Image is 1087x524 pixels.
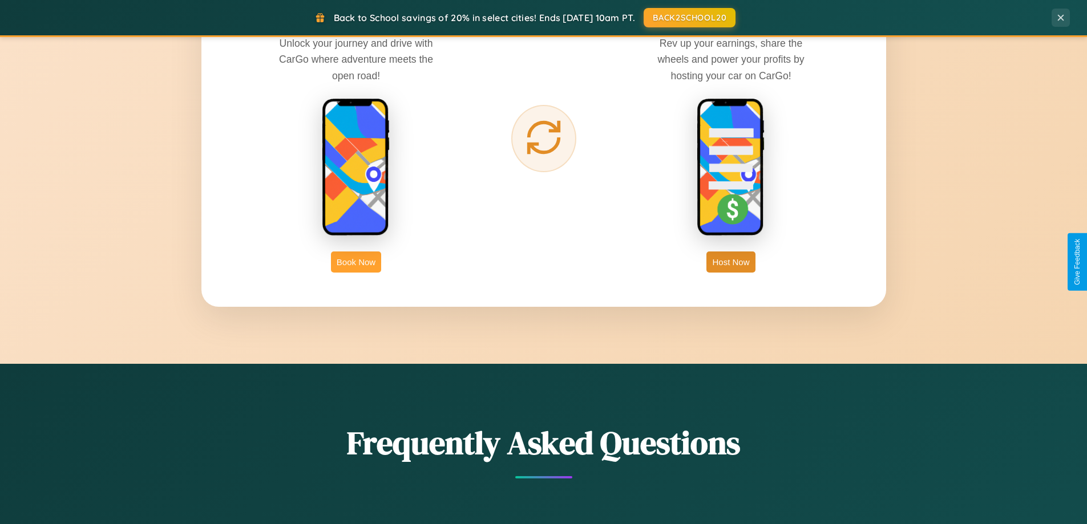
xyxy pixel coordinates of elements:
img: host phone [697,98,765,237]
button: Book Now [331,251,381,273]
button: BACK2SCHOOL20 [644,8,736,27]
p: Rev up your earnings, share the wheels and power your profits by hosting your car on CarGo! [645,35,817,83]
button: Host Now [706,251,755,273]
div: Give Feedback [1073,239,1081,285]
span: Back to School savings of 20% in select cities! Ends [DATE] 10am PT. [334,12,635,23]
h2: Frequently Asked Questions [201,421,886,465]
img: rent phone [322,98,390,237]
p: Unlock your journey and drive with CarGo where adventure meets the open road! [270,35,442,83]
